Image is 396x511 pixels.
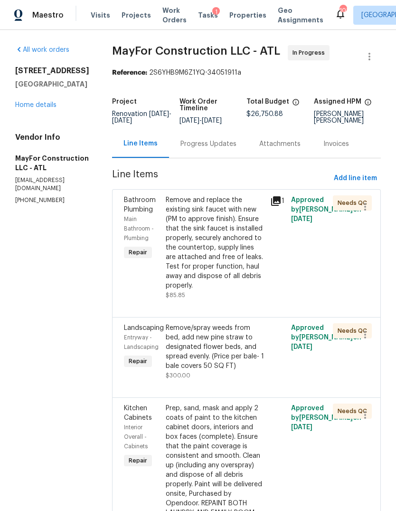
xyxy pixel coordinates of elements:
span: Renovation [112,111,171,124]
span: The hpm assigned to this work order. [364,98,372,111]
span: Approved by [PERSON_NAME] on [291,197,361,222]
span: Entryway - Landscaping [124,335,159,350]
h5: MayFor Construction LLC - ATL [15,154,89,173]
button: Add line item [330,170,381,187]
span: Kitchen Cabinets [124,405,152,421]
span: $26,750.88 [246,111,283,117]
span: [DATE] [291,424,312,431]
p: [PHONE_NUMBER] [15,196,89,204]
span: Needs QC [338,326,371,336]
h4: Vendor Info [15,133,89,142]
span: [DATE] [291,344,312,350]
a: All work orders [15,47,69,53]
span: In Progress [292,48,329,58]
span: Repair [125,456,151,465]
h2: [STREET_ADDRESS] [15,66,89,76]
span: Approved by [PERSON_NAME] on [291,325,361,350]
span: Projects [122,10,151,20]
span: $85.85 [166,292,185,298]
span: MayFor Construction LLC - ATL [112,45,280,57]
div: Line Items [123,139,158,148]
div: 2S6YHB9M6Z1YQ-34051911a [112,68,381,77]
span: [DATE] [149,111,169,117]
span: [DATE] [179,117,199,124]
span: Repair [125,357,151,366]
span: Bathroom Plumbing [124,197,156,213]
h5: Assigned HPM [314,98,361,105]
span: [DATE] [291,216,312,222]
span: Maestro [32,10,64,20]
div: Progress Updates [180,139,236,149]
div: Attachments [259,139,301,149]
a: Home details [15,102,57,108]
span: Tasks [198,12,218,19]
span: - [112,111,171,124]
span: Landscaping [124,325,164,331]
span: Line Items [112,170,330,187]
span: Main Bathroom - Plumbing [124,216,154,241]
span: Properties [229,10,266,20]
h5: Project [112,98,137,105]
div: 101 [339,6,346,15]
p: [EMAIL_ADDRESS][DOMAIN_NAME] [15,176,89,193]
span: Visits [91,10,110,20]
span: $300.00 [166,373,190,378]
h5: Total Budget [246,98,289,105]
div: 1 [270,195,285,207]
h5: Work Order Timeline [179,98,247,112]
div: 1 [212,7,220,17]
span: Work Orders [162,6,187,25]
div: Remove and replace the existing sink faucet with new (PM to approve finish). Ensure that the sink... [166,195,264,290]
span: [DATE] [112,117,132,124]
span: Needs QC [338,406,371,416]
span: Approved by [PERSON_NAME] on [291,405,361,431]
span: Needs QC [338,198,371,208]
div: Invoices [323,139,349,149]
span: Repair [125,248,151,257]
span: The total cost of line items that have been proposed by Opendoor. This sum includes line items th... [292,98,300,111]
span: [DATE] [202,117,222,124]
h5: [GEOGRAPHIC_DATA] [15,79,89,89]
div: Remove/spray weeds from bed, add new pine straw to designated flower beds, and spread evenly. (Pr... [166,323,264,371]
div: [PERSON_NAME] [PERSON_NAME] [314,111,381,124]
span: - [179,117,222,124]
b: Reference: [112,69,147,76]
span: Interior Overall - Cabinets [124,424,148,449]
span: Geo Assignments [278,6,323,25]
span: Add line item [334,173,377,184]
